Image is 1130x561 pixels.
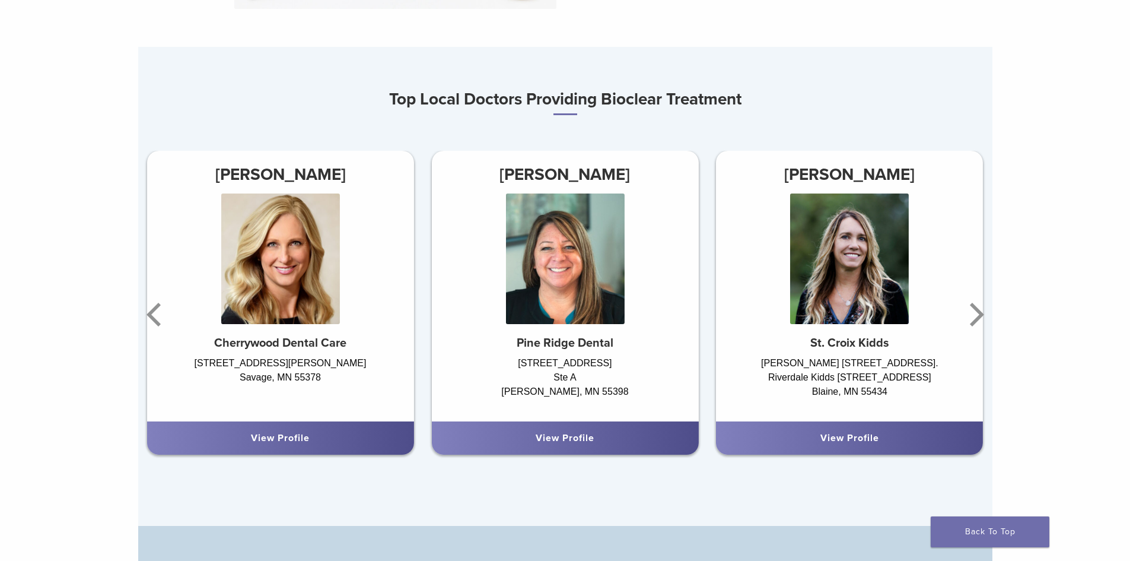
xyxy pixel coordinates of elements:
[147,160,414,189] h3: [PERSON_NAME]
[716,160,983,189] h3: [PERSON_NAME]
[144,279,168,350] button: Previous
[138,85,992,115] h3: Top Local Doctors Providing Bioclear Treatment
[147,356,414,410] div: [STREET_ADDRESS][PERSON_NAME] Savage, MN 55378
[536,432,594,444] a: View Profile
[963,279,986,350] button: Next
[931,516,1049,547] a: Back To Top
[820,432,879,444] a: View Profile
[716,356,983,410] div: [PERSON_NAME] [STREET_ADDRESS]. Riverdale Kidds [STREET_ADDRESS] Blaine, MN 55434
[431,160,698,189] h3: [PERSON_NAME]
[431,356,698,410] div: [STREET_ADDRESS] Ste A [PERSON_NAME], MN 55398
[517,336,613,350] strong: Pine Ridge Dental
[214,336,346,350] strong: Cherrywood Dental Care
[251,432,310,444] a: View Profile
[221,194,340,324] img: Dr. Melissa Zettler
[505,194,624,324] img: Dr.Jenny Narr
[810,336,889,350] strong: St. Croix Kidds
[790,194,909,324] img: Dr. Darcy Rindelaub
